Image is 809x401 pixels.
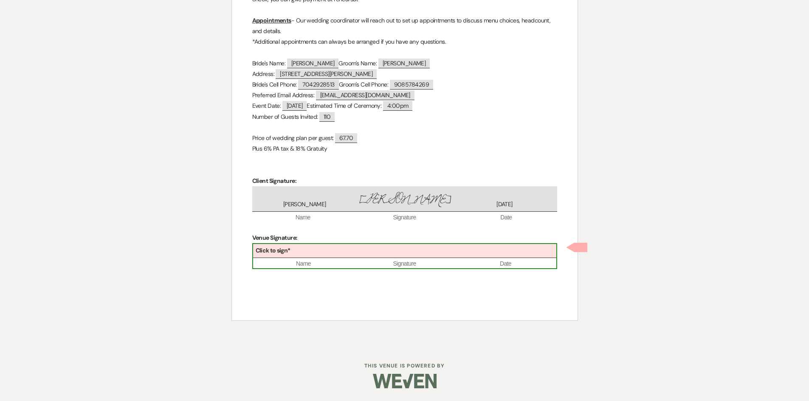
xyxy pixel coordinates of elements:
span: Signature [354,260,455,268]
strong: Client Signature: [252,177,296,185]
span: Date [455,260,556,268]
span: Signature [354,213,455,222]
p: Bride's Name: Groom's Name: [252,58,557,69]
u: Appointments [252,17,291,24]
span: Date [455,213,557,222]
img: Weven Logo [373,366,437,396]
span: [PERSON_NAME] [287,59,339,68]
p: Number of Guests Invited: [252,112,557,122]
span: 4:00pm [383,101,413,111]
p: *Additional appointments can always be arranged if you have any questions. [252,36,557,47]
span: 110 [319,112,335,122]
p: Preferred Email Address: [252,90,557,101]
span: 9085784269 [390,80,433,90]
span: [STREET_ADDRESS][PERSON_NAME] [276,69,377,79]
p: Event Date: Estimated Time of Ceremony: [252,101,557,111]
span: [EMAIL_ADDRESS][DOMAIN_NAME] [316,90,414,100]
p: Bride's Cell Phone: Groom's Cell Phone: [252,79,557,90]
p: Plus 6% PA tax & 18% Gratuity [252,143,557,154]
span: Name [252,213,354,222]
span: [DATE] [454,200,554,209]
span: Name [253,260,354,268]
span: [PERSON_NAME] [378,59,430,68]
span: [PERSON_NAME] [255,200,355,209]
span: [PERSON_NAME] [355,191,454,209]
span: 67.70 [335,133,357,143]
b: Click to sign* [256,247,290,254]
p: Price of wedding plan per guest: [252,133,557,143]
span: 7042928513 [298,80,338,90]
p: Address: [252,69,557,79]
strong: Venue Signature: [252,234,298,241]
p: - Our wedding coordinator will reach out to set up appointments to discuss menu choices, headcoun... [252,15,557,36]
span: [DATE] [282,101,307,111]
